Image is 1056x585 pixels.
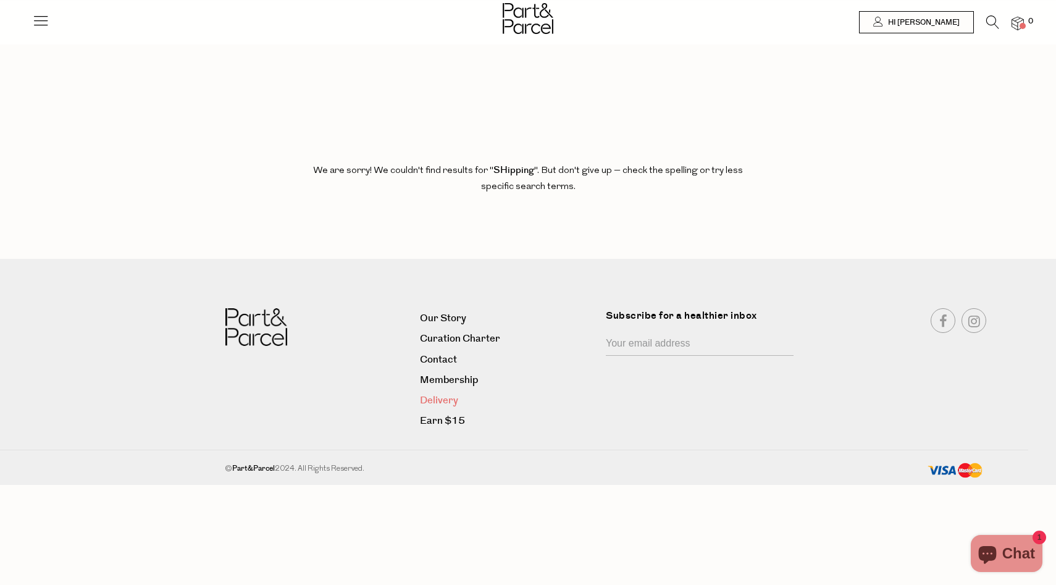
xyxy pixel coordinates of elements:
img: Part&Parcel [225,308,287,346]
div: We are sorry! We couldn't find results for " ". But don't give up – check the spelling or try les... [312,119,744,225]
inbox-online-store-chat: Shopify online store chat [967,535,1046,575]
a: Contact [420,351,597,368]
a: Membership [420,372,597,389]
div: © 2024. All Rights Reserved. [225,463,816,475]
a: Our Story [420,310,597,327]
span: Hi [PERSON_NAME] [885,17,960,28]
b: SHipping [493,164,534,177]
img: Part&Parcel [503,3,553,34]
a: Delivery [420,392,597,409]
b: Part&Parcel [232,463,275,474]
label: Subscribe for a healthier inbox [606,308,801,332]
a: 0 [1012,17,1024,30]
input: Your email address [606,332,794,356]
a: Hi [PERSON_NAME] [859,11,974,33]
img: payment-methods.png [928,463,983,479]
span: 0 [1025,16,1036,27]
a: Earn $15 [420,413,597,429]
a: Curation Charter [420,330,597,347]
